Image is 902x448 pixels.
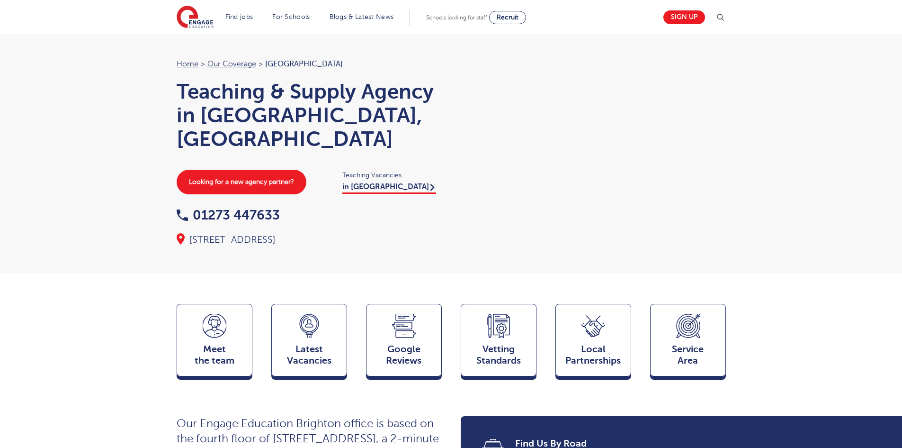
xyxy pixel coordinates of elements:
[466,344,531,366] span: Vetting Standards
[177,80,442,151] h1: Teaching & Supply Agency in [GEOGRAPHIC_DATA], [GEOGRAPHIC_DATA]
[177,170,306,194] a: Looking for a new agency partner?
[371,344,437,366] span: Google Reviews
[650,304,726,381] a: ServiceArea
[225,13,253,20] a: Find jobs
[277,344,342,366] span: Latest Vacancies
[663,10,705,24] a: Sign up
[555,304,631,381] a: Local Partnerships
[177,60,198,68] a: Home
[177,208,280,222] a: 01273 447633
[207,60,256,68] a: Our coverage
[366,304,442,381] a: GoogleReviews
[271,304,347,381] a: LatestVacancies
[655,344,721,366] span: Service Area
[489,11,526,24] a: Recruit
[201,60,205,68] span: >
[342,170,442,181] span: Teaching Vacancies
[461,304,536,381] a: VettingStandards
[272,13,310,20] a: For Schools
[561,344,626,366] span: Local Partnerships
[177,304,252,381] a: Meetthe team
[330,13,394,20] a: Blogs & Latest News
[265,60,343,68] span: [GEOGRAPHIC_DATA]
[177,6,214,29] img: Engage Education
[177,233,442,247] div: [STREET_ADDRESS]
[182,344,247,366] span: Meet the team
[497,14,518,21] span: Recruit
[259,60,263,68] span: >
[342,183,436,194] a: in [GEOGRAPHIC_DATA]
[426,14,487,21] span: Schools looking for staff
[177,58,442,70] nav: breadcrumb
